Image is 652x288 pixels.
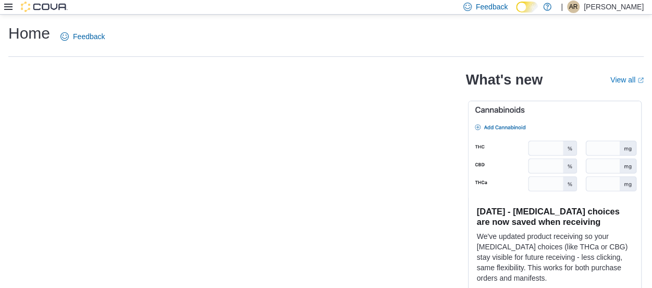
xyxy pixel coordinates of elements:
[610,76,644,84] a: View allExternal link
[477,206,633,227] h3: [DATE] - [MEDICAL_DATA] choices are now saved when receiving
[477,231,633,283] p: We've updated product receiving so your [MEDICAL_DATA] choices (like THCa or CBG) stay visible fo...
[73,31,105,42] span: Feedback
[476,2,508,12] span: Feedback
[516,2,538,13] input: Dark Mode
[637,77,644,83] svg: External link
[21,2,68,12] img: Cova
[561,1,563,13] p: |
[466,71,543,88] h2: What's new
[584,1,644,13] p: [PERSON_NAME]
[569,1,578,13] span: AR
[567,1,580,13] div: Aaron Remington
[56,26,109,47] a: Feedback
[8,23,50,44] h1: Home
